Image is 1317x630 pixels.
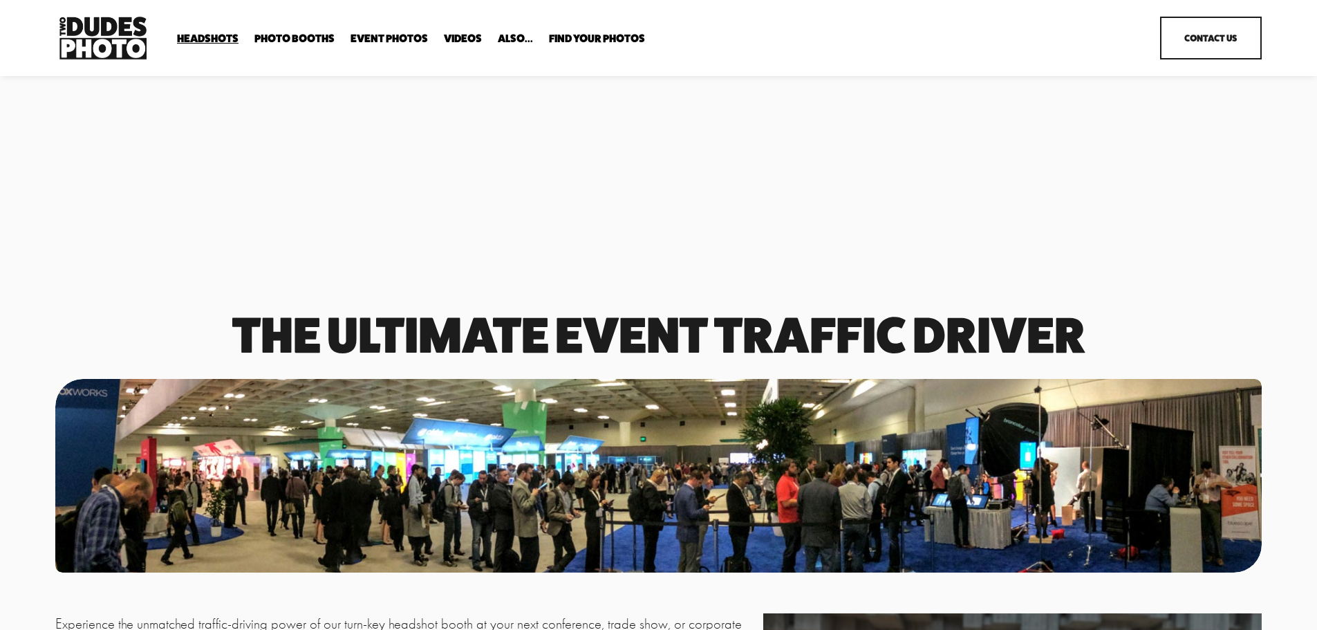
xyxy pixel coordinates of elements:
[444,33,482,46] a: Videos
[254,33,335,44] span: Photo Booths
[177,33,239,46] a: folder dropdown
[498,33,533,44] span: Also...
[1160,17,1262,59] a: Contact Us
[254,33,335,46] a: folder dropdown
[498,33,533,46] a: folder dropdown
[177,33,239,44] span: Headshots
[549,33,645,44] span: Find Your Photos
[55,312,1262,358] h1: The Ultimate event traffic driver
[55,13,151,63] img: Two Dudes Photo | Headshots, Portraits &amp; Photo Booths
[351,33,428,46] a: Event Photos
[549,33,645,46] a: folder dropdown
